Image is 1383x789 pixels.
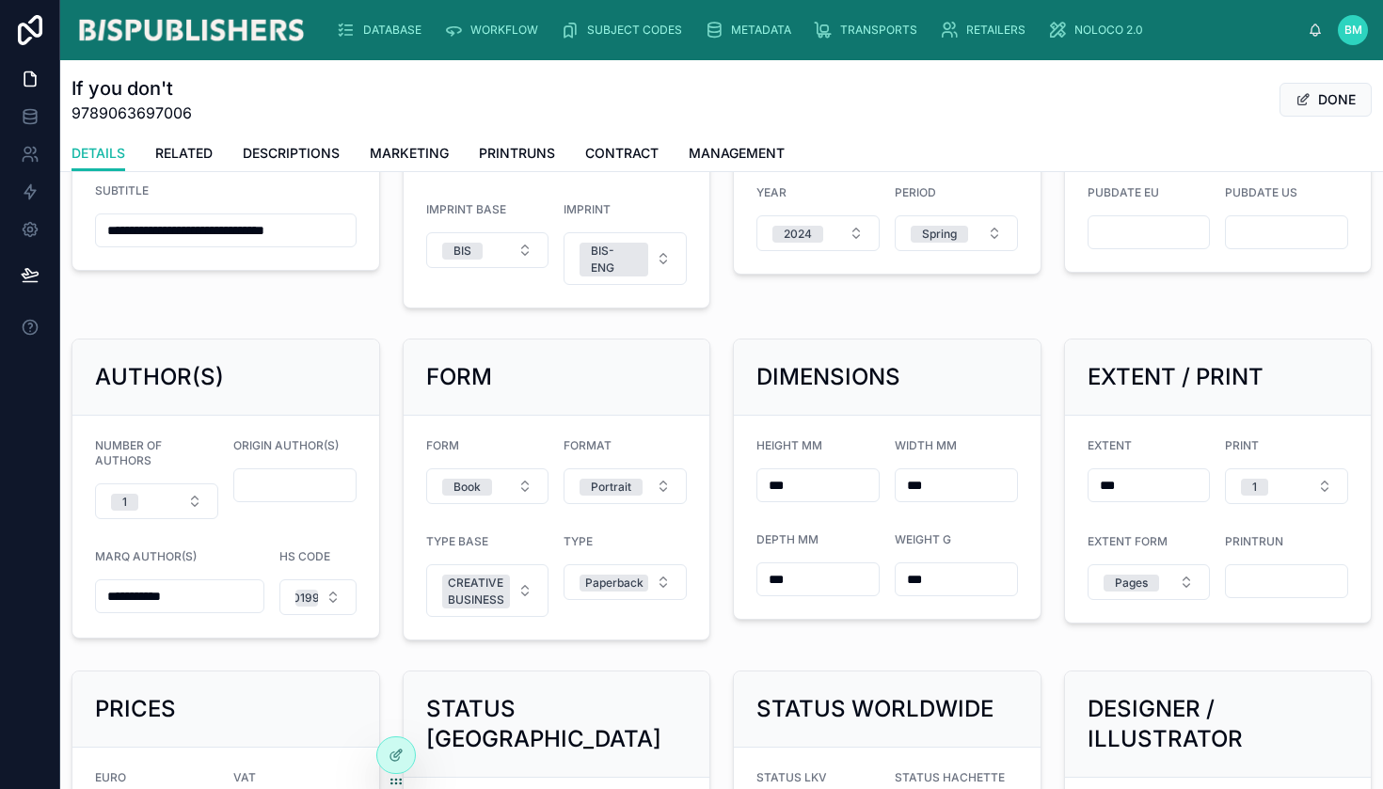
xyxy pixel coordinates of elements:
span: EXTENT FORM [1088,534,1168,548]
span: PUBDATE EU [1088,185,1159,199]
a: DESCRIPTIONS [243,136,340,174]
h2: DESIGNER / ILLUSTRATOR [1088,694,1349,754]
h2: FORM [426,362,492,392]
span: HS CODE [279,549,330,563]
span: PRINTRUN [1225,534,1283,548]
span: MARQ AUTHOR(S) [95,549,197,563]
span: SUBTITLE [95,183,149,197]
span: RELATED [155,144,213,163]
button: Select Button [564,232,687,285]
a: NOLOCO 2.0 [1042,13,1156,47]
span: CONTRACT [585,144,659,163]
span: METADATA [731,23,791,38]
span: HEIGHT MM [756,438,822,452]
div: 49019900 [278,590,335,607]
span: TYPE [564,534,593,548]
span: DETAILS [72,144,125,163]
span: WEIGHT G [895,532,951,546]
span: DESCRIPTIONS [243,144,340,163]
span: FORM [426,438,459,452]
div: Portrait [591,479,631,496]
span: MANAGEMENT [689,144,785,163]
span: NUMBER OF AUTHORS [95,438,162,467]
span: FORMAT [564,438,612,452]
div: Spring [922,226,957,243]
span: YEAR [756,185,787,199]
a: MARKETING [370,136,449,174]
h2: STATUS WORLDWIDE [756,694,994,724]
span: BM [1344,23,1362,38]
h2: DIMENSIONS [756,362,900,392]
div: Paperback [585,575,644,592]
a: METADATA [699,13,804,47]
a: CONTRACT [585,136,659,174]
span: STATUS LKV [756,770,827,784]
div: BIS [453,243,471,260]
span: IMPRINT [564,202,611,216]
a: RELATED [155,136,213,174]
a: DATABASE [331,13,435,47]
h2: PRICES [95,694,176,724]
span: DEPTH MM [756,532,819,546]
a: MANAGEMENT [689,136,785,174]
span: TRANSPORTS [840,23,917,38]
div: Pages [1115,575,1148,592]
button: Select Button [564,468,687,504]
span: RETAILERS [966,23,1025,38]
span: EURO [95,770,126,784]
button: Select Button [1225,468,1348,504]
div: BIS-ENG [591,243,637,276]
span: NOLOCO 2.0 [1074,23,1143,38]
span: PRINT [1225,438,1259,452]
span: ORIGIN AUTHOR(S) [233,438,339,452]
span: WORKFLOW [470,23,538,38]
span: MARKETING [370,144,449,163]
a: TRANSPORTS [808,13,930,47]
div: 1 [122,494,127,511]
button: Select Button [426,232,549,268]
h1: If you don't [72,75,192,102]
button: Select Button [756,215,880,251]
h2: AUTHOR(S) [95,362,224,392]
span: PERIOD [895,185,936,199]
div: 2024 [784,226,812,243]
span: 9789063697006 [72,102,192,124]
span: PUBDATE US [1225,185,1297,199]
div: scrollable content [322,9,1308,51]
img: App logo [75,15,307,45]
div: Book [453,479,481,496]
button: Select Button [895,215,1018,251]
button: DONE [1280,83,1372,117]
h2: EXTENT / PRINT [1088,362,1264,392]
button: Select Button [279,579,357,615]
span: DATABASE [363,23,421,38]
a: PRINTRUNS [479,136,555,174]
h2: STATUS [GEOGRAPHIC_DATA] [426,694,688,754]
a: DETAILS [72,136,125,172]
span: STATUS HACHETTE [895,770,1005,784]
button: Select Button [564,564,687,600]
span: EXTENT [1088,438,1132,452]
button: Select Button [426,468,549,504]
span: IMPRINT BASE [426,202,506,216]
span: PRINTRUNS [479,144,555,163]
button: Select Button [1088,564,1211,600]
a: SUBJECT CODES [555,13,695,47]
button: Select Button [95,483,218,519]
span: SUBJECT CODES [587,23,682,38]
a: WORKFLOW [438,13,551,47]
span: WIDTH MM [895,438,957,452]
a: RETAILERS [934,13,1039,47]
span: TYPE BASE [426,534,488,548]
div: CREATIVE BUSINESS [448,575,504,608]
div: 1 [1252,479,1257,496]
button: Select Button [426,564,549,617]
span: VAT [233,770,256,784]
